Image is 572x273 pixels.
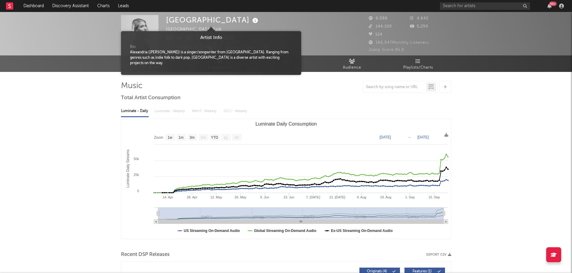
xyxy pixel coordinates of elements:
[369,25,392,28] span: 144,100
[178,135,183,140] text: 1m
[357,195,366,199] text: 4. Aug
[154,135,163,140] text: Zoom
[385,55,451,72] a: Playlists/Charts
[260,195,269,199] text: 9. Jun
[137,189,139,193] text: 0
[126,150,130,188] text: Luminate Daily Streams
[428,195,440,199] text: 15. Sep
[255,121,317,126] text: Luminate Daily Consumption
[121,251,170,258] span: Recent DSP Releases
[380,135,391,139] text: [DATE]
[130,44,135,50] span: Bio
[189,135,195,140] text: 3m
[201,135,206,140] text: 6m
[369,33,383,37] span: 124
[547,4,552,8] button: 99+
[223,135,227,140] text: 1y
[417,135,429,139] text: [DATE]
[329,195,345,199] text: 21. [DATE]
[126,34,297,41] div: Artist Info
[407,135,411,139] text: →
[121,119,451,239] svg: Luminate Daily Consumption
[134,173,139,177] text: 25k
[283,195,294,199] text: 23. Jun
[380,195,391,199] text: 18. Aug
[184,229,240,233] text: US Streaming On-Demand Audio
[162,195,173,199] text: 14. Apr
[210,195,222,199] text: 12. May
[319,55,385,72] a: Audience
[426,253,451,257] button: Export CSV
[410,16,428,20] span: 4,642
[363,85,426,90] input: Search by song name or URL
[306,195,320,199] text: 7. [DATE]
[254,229,316,233] text: Global Streaming On-Demand Audio
[440,2,530,10] input: Search for artists
[549,1,557,6] div: 99 +
[121,94,180,102] span: Total Artist Consumption
[403,64,433,71] span: Playlists/Charts
[130,50,292,66] div: Alexandria ([PERSON_NAME]) is a singer/songwriter from [GEOGRAPHIC_DATA]. Ranging from genres suc...
[166,26,229,33] div: [GEOGRAPHIC_DATA] | Folk
[187,195,197,199] text: 28. Apr
[369,16,388,20] span: 6,086
[331,229,393,233] text: Ex-US Streaming On-Demand Audio
[235,195,247,199] text: 26. May
[410,25,428,28] span: 5,290
[168,135,172,140] text: 1w
[234,135,238,140] text: All
[405,195,415,199] text: 1. Sep
[211,135,218,140] text: YTD
[369,48,404,52] span: Jump Score: 85.9
[134,157,139,161] text: 50k
[166,15,260,25] div: [GEOGRAPHIC_DATA]
[343,64,361,71] span: Audience
[369,41,429,45] span: 166,947 Monthly Listeners
[121,106,149,116] div: Luminate - Daily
